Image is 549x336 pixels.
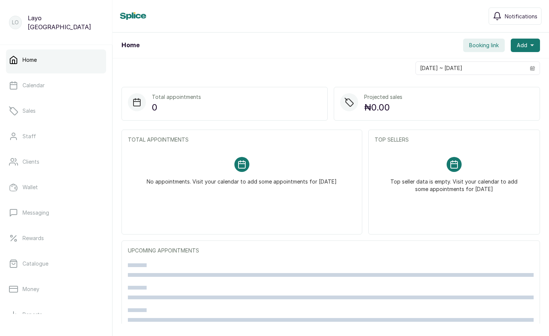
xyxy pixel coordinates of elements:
[6,177,106,198] a: Wallet
[6,202,106,223] a: Messaging
[6,304,106,325] a: Reports
[384,172,525,193] p: Top seller data is empty. Visit your calendar to add some appointments for [DATE]
[22,209,49,217] p: Messaging
[22,158,39,166] p: Clients
[6,253,106,274] a: Catalogue
[22,82,45,89] p: Calendar
[128,247,534,254] p: UPCOMING APPOINTMENTS
[511,39,540,52] button: Add
[6,49,106,70] a: Home
[416,62,525,75] input: Select date
[152,101,201,114] p: 0
[6,100,106,121] a: Sales
[6,75,106,96] a: Calendar
[152,93,201,101] p: Total appointments
[128,136,356,143] p: TOTAL APPOINTMENTS
[505,12,537,20] span: Notifications
[22,311,42,318] p: Reports
[22,107,36,115] p: Sales
[364,101,402,114] p: ₦0.00
[6,126,106,147] a: Staff
[22,260,48,267] p: Catalogue
[22,234,44,242] p: Rewards
[463,39,505,52] button: Booking link
[22,285,39,293] p: Money
[22,184,38,191] p: Wallet
[6,228,106,249] a: Rewards
[375,136,534,143] p: TOP SELLERS
[121,41,139,50] h1: Home
[530,66,535,71] svg: calendar
[517,42,527,49] span: Add
[22,56,37,64] p: Home
[364,93,402,101] p: Projected sales
[6,279,106,300] a: Money
[6,151,106,172] a: Clients
[469,42,499,49] span: Booking link
[12,19,19,26] p: LO
[489,7,541,25] button: Notifications
[147,172,337,185] p: No appointments. Visit your calendar to add some appointments for [DATE]
[28,13,103,31] p: Layo [GEOGRAPHIC_DATA]
[22,133,36,140] p: Staff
